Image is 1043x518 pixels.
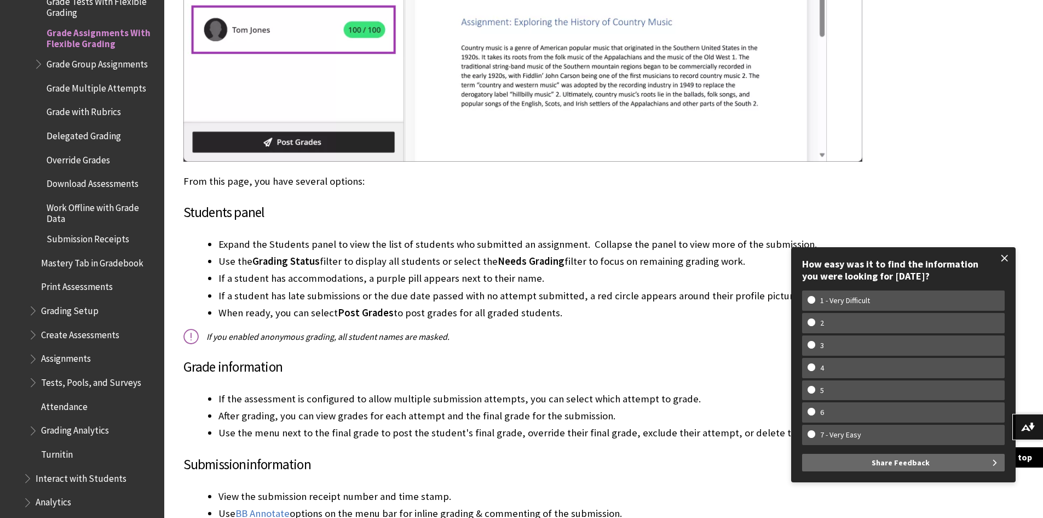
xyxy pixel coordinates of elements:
span: Grade with Rubrics [47,103,121,118]
span: Override Grades [47,151,110,166]
li: When ready, you can select to post grades for all graded students. [218,305,862,321]
span: Work Offline with Grade Data [47,198,157,224]
p: From this page, you have several options: [183,174,862,189]
h3: Submission [183,454,862,475]
li: Use the filter to display all students or select the filter to focus on remaining grading work. [218,254,862,269]
li: If a student has accommodations, a purple pill appears next to their name. [218,271,862,286]
w-span: 6 [808,408,837,417]
span: Grading Analytics [41,422,109,436]
span: Interact with Students [36,469,126,484]
span: Grade Assignments With Flexible Grading [47,24,157,49]
span: Download Assessments [47,175,139,190]
p: If you enabled anonymous grading, all student names are masked. [183,331,862,343]
li: Use the menu next to the final grade to post the student's final grade, override their final grad... [218,425,862,441]
h3: Grade information [183,357,862,378]
div: How easy was it to find the information you were looking for [DATE]? [802,258,1005,282]
span: Submission Receipts [47,230,129,244]
span: Grade Multiple Attempts [47,79,146,94]
w-span: 7 - Very Easy [808,430,874,440]
span: Needs Grading [498,255,564,267]
span: Tests, Pools, and Surveys [41,373,141,388]
span: information [246,456,311,473]
li: View the submission receipt number and time stamp. [218,489,862,504]
w-span: 4 [808,363,837,373]
w-span: 1 - Very Difficult [808,296,883,305]
span: Turnitin [41,445,73,460]
w-span: 3 [808,341,837,350]
span: Mastery Tab in Gradebook [41,254,143,269]
span: Delegated Grading [47,127,121,141]
li: After grading, you can view grades for each attempt and the final grade for the submission. [218,408,862,424]
span: Print Assessments [41,278,113,293]
h3: Students panel [183,202,862,223]
button: Share Feedback [802,454,1005,471]
span: Grade Group Assignments [47,55,148,70]
span: Analytics [36,493,71,508]
span: Grading Setup [41,301,99,316]
span: Assignments [41,350,91,365]
w-span: 5 [808,386,837,395]
li: If the assessment is configured to allow multiple submission attempts, you can select which attem... [218,391,862,407]
li: If a student has late submissions or the due date passed with no attempt submitted, a red circle ... [218,288,862,304]
span: Create Assessments [41,326,119,340]
span: Share Feedback [872,454,930,471]
span: Grading Status [252,255,320,267]
span: Attendance [41,397,88,412]
w-span: 2 [808,318,837,328]
span: Post Grades [338,306,394,319]
li: Expand the Students panel to view the list of students who submitted an assignment. Collapse the ... [218,237,862,252]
